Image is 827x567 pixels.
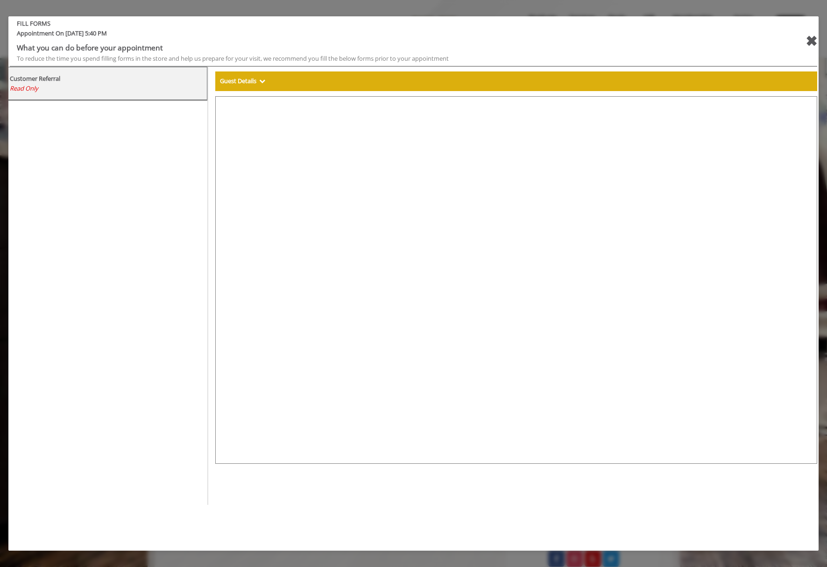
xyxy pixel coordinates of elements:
[10,19,749,28] b: FILL FORMS
[259,77,265,85] span: Show
[10,28,749,42] span: Appointment On [DATE] 5:40 PM
[10,84,38,92] span: Read Only
[806,30,817,52] div: close forms
[215,96,818,464] iframe: formsViewWeb
[220,77,256,85] b: Guest Details
[10,74,60,83] b: Customer Referral
[17,54,742,64] div: To reduce the time you spend filling forms in the store and help us prepare for your visit, we re...
[215,71,818,91] div: Guest Details Show
[17,43,163,53] b: What you can do before your appointment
